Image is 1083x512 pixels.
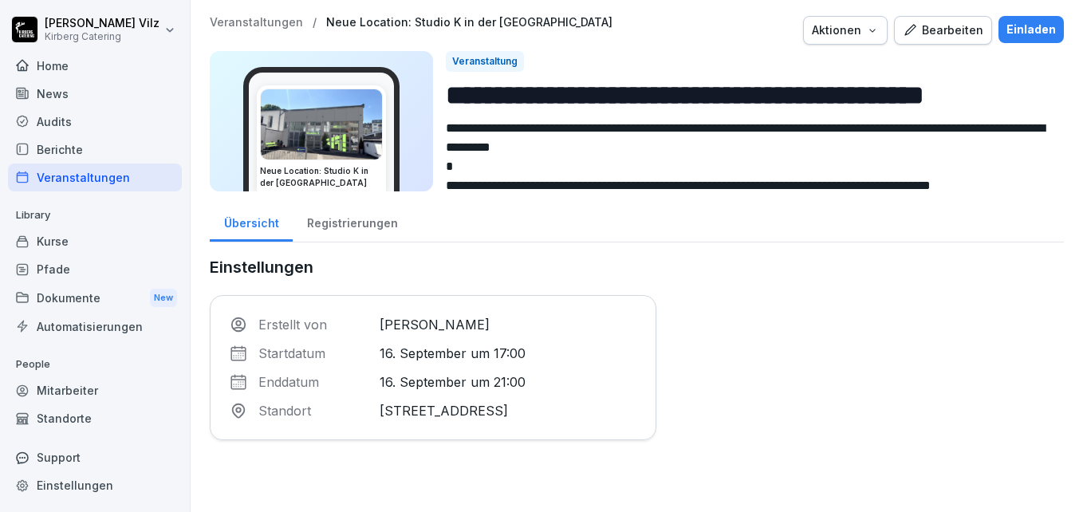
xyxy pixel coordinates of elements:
p: Einstellungen [210,255,656,279]
a: News [8,80,182,108]
a: Registrierungen [293,201,412,242]
button: Einladen [998,16,1064,43]
a: Veranstaltungen [8,163,182,191]
p: [STREET_ADDRESS] [380,401,637,420]
a: Veranstaltungen [210,16,303,30]
h3: Neue Location: Studio K in der [GEOGRAPHIC_DATA] [260,165,383,189]
a: Home [8,52,182,80]
div: Support [8,443,182,471]
a: Pfade [8,255,182,283]
p: [PERSON_NAME] [380,315,637,334]
a: Kurse [8,227,182,255]
p: 16. September um 21:00 [380,372,637,392]
button: Aktionen [803,16,888,45]
p: People [8,352,182,377]
div: Aktionen [812,22,879,39]
p: Library [8,203,182,228]
div: New [150,289,177,307]
p: [PERSON_NAME] Vilz [45,17,159,30]
p: Erstellt von [258,315,370,334]
a: Audits [8,108,182,136]
div: Bearbeiten [903,22,983,39]
p: Kirberg Catering [45,31,159,42]
a: Übersicht [210,201,293,242]
a: Einstellungen [8,471,182,499]
p: 16. September um 17:00 [380,344,637,363]
button: Bearbeiten [894,16,992,45]
p: Standort [258,401,370,420]
div: Dokumente [8,283,182,313]
p: Enddatum [258,372,370,392]
p: Startdatum [258,344,370,363]
a: Automatisierungen [8,313,182,341]
a: DokumenteNew [8,283,182,313]
a: Berichte [8,136,182,163]
a: Neue Location: Studio K in der [GEOGRAPHIC_DATA] [326,16,612,30]
a: Standorte [8,404,182,432]
div: Veranstaltung [446,51,524,72]
div: Einladen [1006,21,1056,38]
p: / [313,16,317,30]
a: Mitarbeiter [8,376,182,404]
